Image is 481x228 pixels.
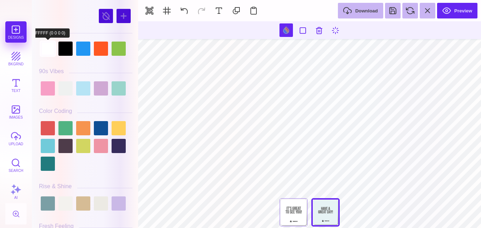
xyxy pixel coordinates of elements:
[39,108,72,114] div: Color Coding
[5,181,27,202] button: AI
[39,183,72,190] div: Rise & Shine
[437,3,477,18] button: Preview
[338,3,383,18] button: Download
[5,128,27,149] button: upload
[5,101,27,123] button: images
[5,154,27,176] button: Search
[39,68,64,75] div: 90s Vibes
[5,75,27,96] button: Text
[5,48,27,69] button: bkgrnd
